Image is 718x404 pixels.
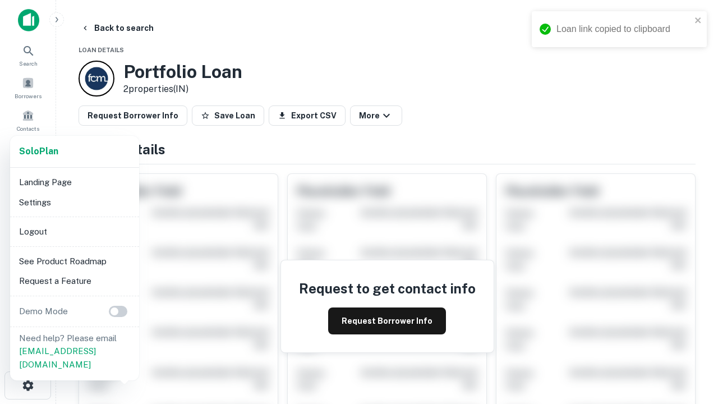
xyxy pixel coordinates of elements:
li: Landing Page [15,172,135,192]
li: See Product Roadmap [15,251,135,272]
strong: Solo Plan [19,146,58,157]
div: Loan link copied to clipboard [556,22,691,36]
p: Need help? Please email [19,332,130,371]
a: [EMAIL_ADDRESS][DOMAIN_NAME] [19,346,96,369]
li: Settings [15,192,135,213]
a: SoloPlan [19,145,58,158]
li: Logout [15,222,135,242]
li: Request a Feature [15,271,135,291]
button: close [694,16,702,26]
iframe: Chat Widget [662,314,718,368]
p: Demo Mode [15,305,72,318]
